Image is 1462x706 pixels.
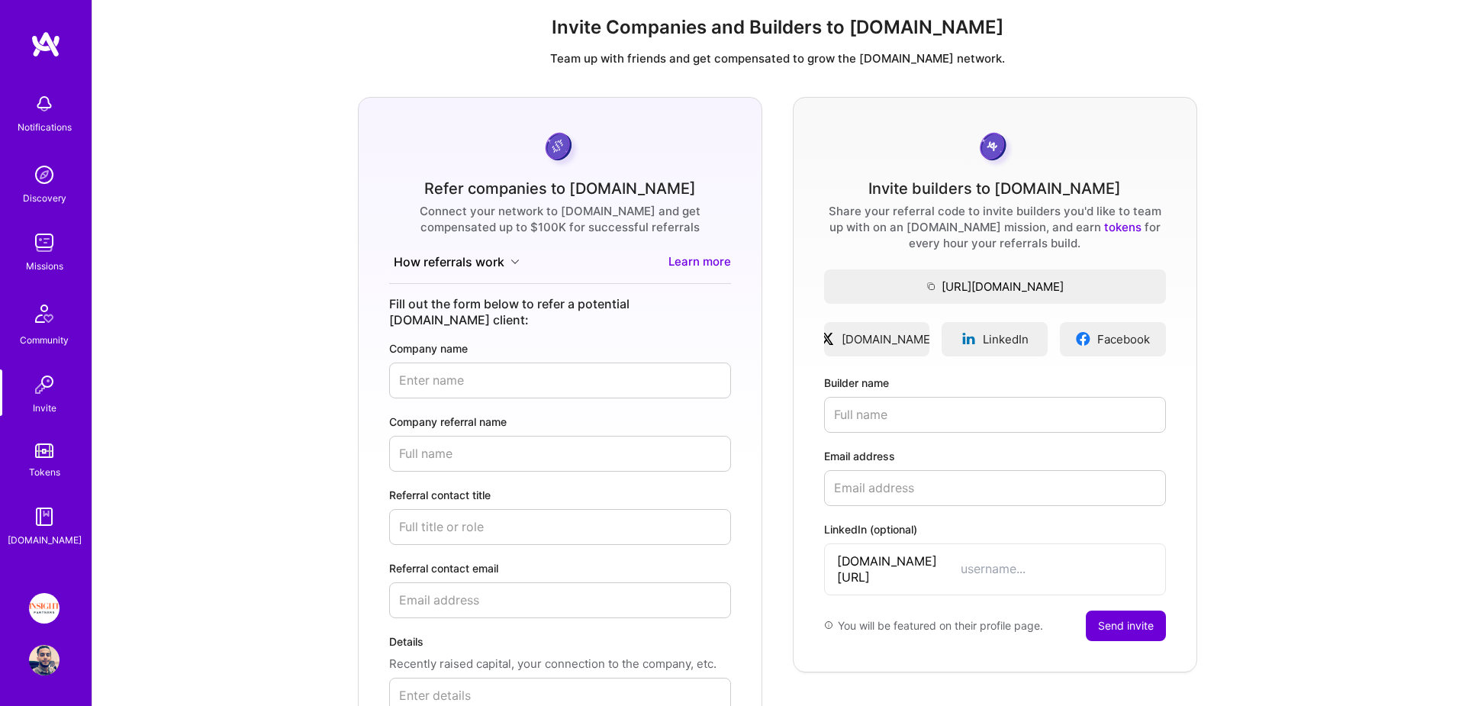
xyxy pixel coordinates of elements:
[961,331,977,347] img: linkedinLogo
[29,160,60,190] img: discovery
[824,322,930,356] a: [DOMAIN_NAME]
[942,322,1048,356] a: LinkedIn
[824,279,1166,295] span: [URL][DOMAIN_NAME]
[824,203,1166,251] div: Share your referral code to invite builders you'd like to team up with on an [DOMAIN_NAME] missio...
[820,331,836,347] img: xLogo
[1104,220,1142,234] a: tokens
[983,331,1029,347] span: LinkedIn
[824,375,1166,391] label: Builder name
[389,633,731,650] label: Details
[389,253,524,271] button: How referrals work
[20,332,69,348] div: Community
[29,593,60,624] img: Insight Partners: Data & AI - Sourcing
[389,414,731,430] label: Company referral name
[824,448,1166,464] label: Email address
[29,464,60,480] div: Tokens
[668,253,731,271] a: Learn more
[26,258,63,274] div: Missions
[824,470,1166,506] input: Email address
[837,553,961,585] span: [DOMAIN_NAME][URL]
[824,269,1166,304] button: [URL][DOMAIN_NAME]
[389,560,731,576] label: Referral contact email
[29,369,60,400] img: Invite
[961,561,1153,577] input: username...
[105,17,1450,39] h1: Invite Companies and Builders to [DOMAIN_NAME]
[389,203,731,235] div: Connect your network to [DOMAIN_NAME] and get compensated up to $100K for successful referrals
[25,645,63,675] a: User Avatar
[824,611,1043,641] div: You will be featured on their profile page.
[389,436,731,472] input: Full name
[1075,331,1091,347] img: facebookLogo
[389,296,731,328] div: Fill out the form below to refer a potential [DOMAIN_NAME] client:
[389,487,731,503] label: Referral contact title
[424,181,696,197] div: Refer companies to [DOMAIN_NAME]
[26,295,63,332] img: Community
[25,593,63,624] a: Insight Partners: Data & AI - Sourcing
[389,340,731,356] label: Company name
[824,397,1166,433] input: Full name
[842,331,934,347] span: [DOMAIN_NAME]
[29,227,60,258] img: teamwork
[105,50,1450,66] p: Team up with friends and get compensated to grow the [DOMAIN_NAME] network.
[389,656,731,672] p: Recently raised capital, your connection to the company, etc.
[35,443,53,458] img: tokens
[8,532,82,548] div: [DOMAIN_NAME]
[868,181,1121,197] div: Invite builders to [DOMAIN_NAME]
[1060,322,1166,356] a: Facebook
[1097,331,1150,347] span: Facebook
[29,645,60,675] img: User Avatar
[389,582,731,618] input: Email address
[29,89,60,119] img: bell
[540,128,580,169] img: purpleCoin
[824,521,1166,537] label: LinkedIn (optional)
[389,509,731,545] input: Full title or role
[974,128,1015,169] img: grayCoin
[23,190,66,206] div: Discovery
[31,31,61,58] img: logo
[1086,611,1166,641] button: Send invite
[18,119,72,135] div: Notifications
[29,501,60,532] img: guide book
[389,363,731,398] input: Enter name
[33,400,56,416] div: Invite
